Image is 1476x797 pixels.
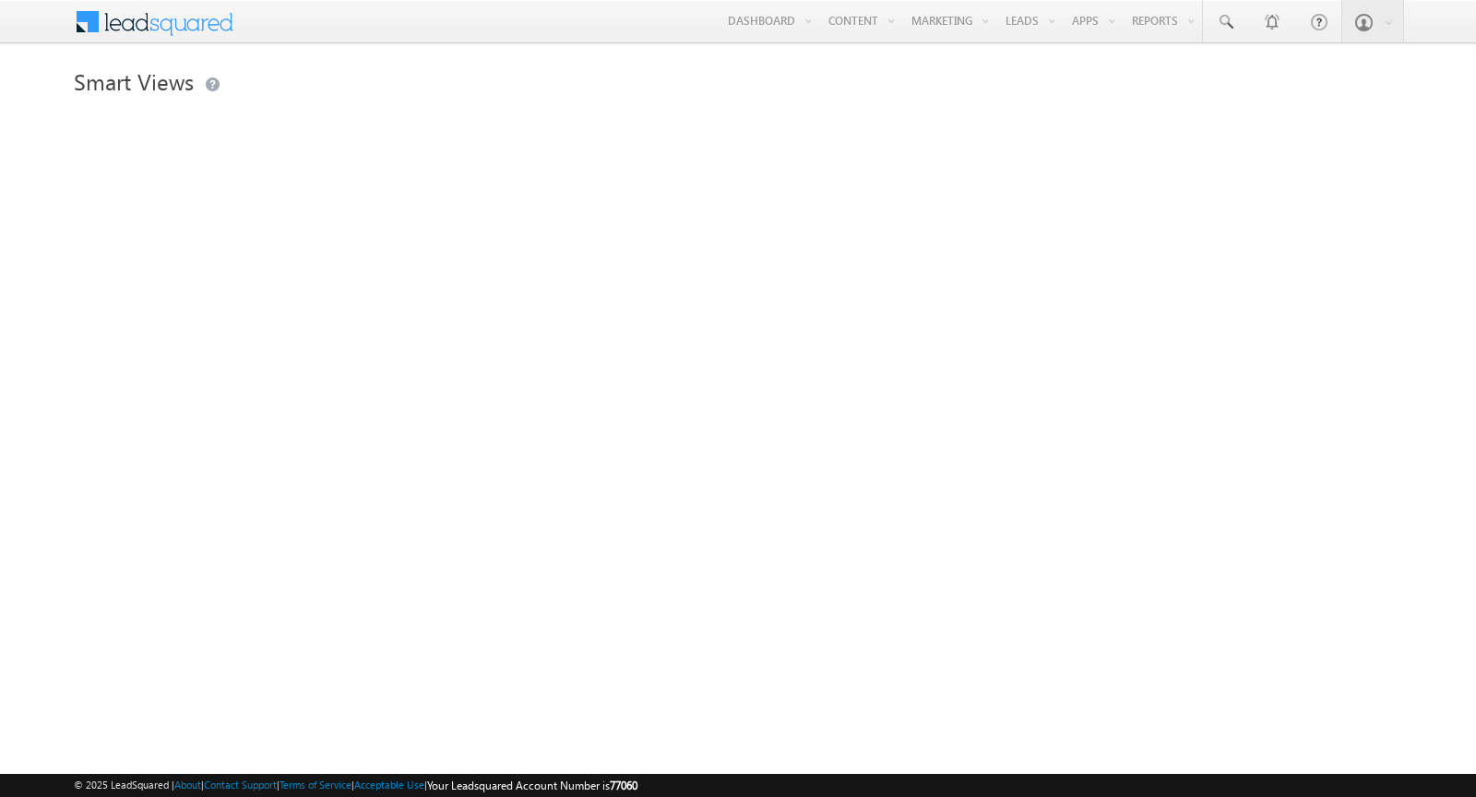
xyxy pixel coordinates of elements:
span: Your Leadsquared Account Number is [427,779,637,792]
a: Acceptable Use [354,779,424,791]
a: About [174,779,201,791]
a: Contact Support [204,779,277,791]
span: Smart Views [74,66,194,96]
span: 77060 [610,779,637,792]
span: © 2025 LeadSquared | | | | | [74,777,637,794]
a: Terms of Service [280,779,351,791]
